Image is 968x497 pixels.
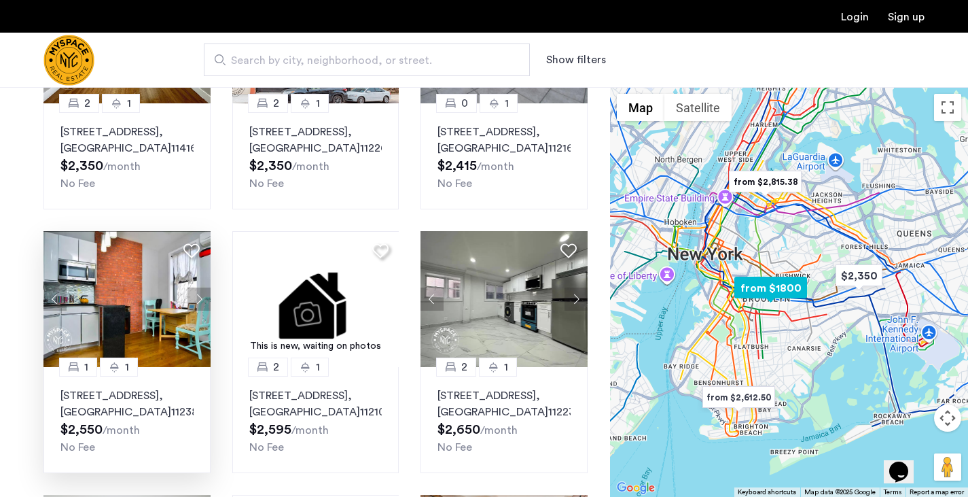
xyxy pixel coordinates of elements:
[60,442,95,453] span: No Fee
[437,159,477,173] span: $2,415
[934,94,961,121] button: Toggle fullscreen view
[461,95,468,112] span: 0
[316,359,320,375] span: 1
[232,103,399,209] a: 21[STREET_ADDRESS], [GEOGRAPHIC_DATA]11226No Fee
[477,161,514,172] sub: /month
[420,367,588,473] a: 21[STREET_ADDRESS], [GEOGRAPHIC_DATA]11223No Fee
[437,178,472,189] span: No Fee
[60,159,103,173] span: $2,350
[729,273,812,303] div: from $1800
[273,95,279,112] span: 2
[830,260,888,291] div: $2,350
[43,35,94,86] a: Cazamio Logo
[232,231,399,367] a: This is new, waiting on photos
[884,443,927,483] iframe: chat widget
[232,367,399,473] a: 21[STREET_ADDRESS], [GEOGRAPHIC_DATA]11210No Fee
[564,288,588,311] button: Next apartment
[437,124,571,156] p: [STREET_ADDRESS] 11216
[934,453,961,481] button: Drag Pegman onto the map to open Street View
[437,423,480,436] span: $2,650
[43,288,67,311] button: Previous apartment
[316,95,320,112] span: 1
[43,103,211,209] a: 21[STREET_ADDRESS], [GEOGRAPHIC_DATA]11416No Fee
[804,489,876,496] span: Map data ©2025 Google
[480,425,518,436] sub: /month
[723,167,807,197] div: from $2,815.38
[292,161,329,172] sub: /month
[84,359,88,375] span: 1
[43,367,211,473] a: 11[STREET_ADDRESS], [GEOGRAPHIC_DATA]11238No Fee
[127,95,131,112] span: 1
[231,52,492,69] span: Search by city, neighborhood, or street.
[934,405,961,432] button: Map camera controls
[546,52,606,68] button: Show or hide filters
[103,161,141,172] sub: /month
[738,487,796,497] button: Keyboard shortcuts
[125,359,129,375] span: 1
[420,288,444,311] button: Previous apartment
[617,94,664,121] button: Show street map
[249,423,291,436] span: $2,595
[273,359,279,375] span: 2
[232,231,399,367] img: 1.gif
[204,44,530,76] input: Apartment Search
[420,103,588,209] a: 01[STREET_ADDRESS], [GEOGRAPHIC_DATA]11216No Fee
[239,339,393,354] div: This is new, waiting on photos
[613,479,658,497] img: Google
[187,288,211,311] button: Next apartment
[505,95,509,112] span: 1
[43,231,211,367] img: 22_638436060132592220.png
[884,487,901,497] a: Terms (opens in new tab)
[249,178,284,189] span: No Fee
[697,382,781,413] div: from $2,612.50
[60,178,95,189] span: No Fee
[437,442,472,453] span: No Fee
[43,35,94,86] img: logo
[249,388,382,420] p: [STREET_ADDRESS] 11210
[60,423,103,436] span: $2,550
[249,442,284,453] span: No Fee
[103,425,140,436] sub: /month
[910,487,964,497] a: Report a map error
[613,479,658,497] a: Open this area in Google Maps (opens a new window)
[420,231,588,367] img: a8b926f1-9a91-4e5e-b036-feb4fe78ee5d_638870589958476599.jpeg
[461,359,467,375] span: 2
[60,388,194,420] p: [STREET_ADDRESS] 11238
[249,159,292,173] span: $2,350
[60,124,194,156] p: [STREET_ADDRESS] 11416
[888,12,925,22] a: Registration
[84,95,90,112] span: 2
[249,124,382,156] p: [STREET_ADDRESS] 11226
[504,359,508,375] span: 1
[664,94,732,121] button: Show satellite imagery
[291,425,329,436] sub: /month
[437,388,571,420] p: [STREET_ADDRESS] 11223
[841,12,869,22] a: Login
